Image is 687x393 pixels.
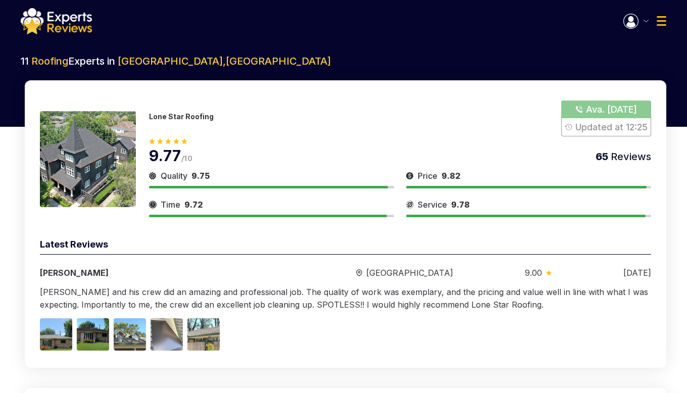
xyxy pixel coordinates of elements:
span: 65 [596,151,608,163]
img: slider icon [406,170,414,182]
span: [GEOGRAPHIC_DATA] [366,267,453,279]
img: Image 5 [187,318,220,351]
span: 9.82 [441,171,461,181]
img: slider icon [406,199,414,211]
img: Menu Icon [644,20,649,22]
img: slider icon [356,269,362,277]
span: Service [418,199,447,211]
img: Image 4 [151,318,183,351]
span: Reviews [608,151,651,163]
span: Price [418,170,437,182]
img: logo [21,8,92,34]
span: 9.77 [149,146,181,165]
img: Menu Icon [623,14,639,29]
div: Latest Reviews [40,237,651,255]
img: Image 1 [40,318,72,351]
img: Image 3 [114,318,146,351]
span: [PERSON_NAME] and his crew did an amazing and professional job. The quality of work was exemplary... [40,287,648,310]
p: Lone Star Roofing [149,112,214,121]
img: slider icon [546,270,552,275]
span: 9.72 [184,200,203,210]
img: Image 2 [77,318,109,351]
span: /10 [181,154,192,163]
img: Menu Icon [657,16,666,26]
span: Roofing [31,55,68,67]
span: 9.78 [451,200,470,210]
div: [DATE] [623,267,651,279]
span: 9.75 [191,171,210,181]
img: slider icon [149,170,157,182]
span: Time [161,199,180,211]
h2: 11 Experts in [21,54,666,68]
div: [PERSON_NAME] [40,267,284,279]
img: 175466279898754.jpeg [40,111,136,207]
span: 9.00 [525,267,542,279]
img: slider icon [149,199,157,211]
span: Quality [161,170,187,182]
span: [GEOGRAPHIC_DATA] , [GEOGRAPHIC_DATA] [118,55,331,67]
